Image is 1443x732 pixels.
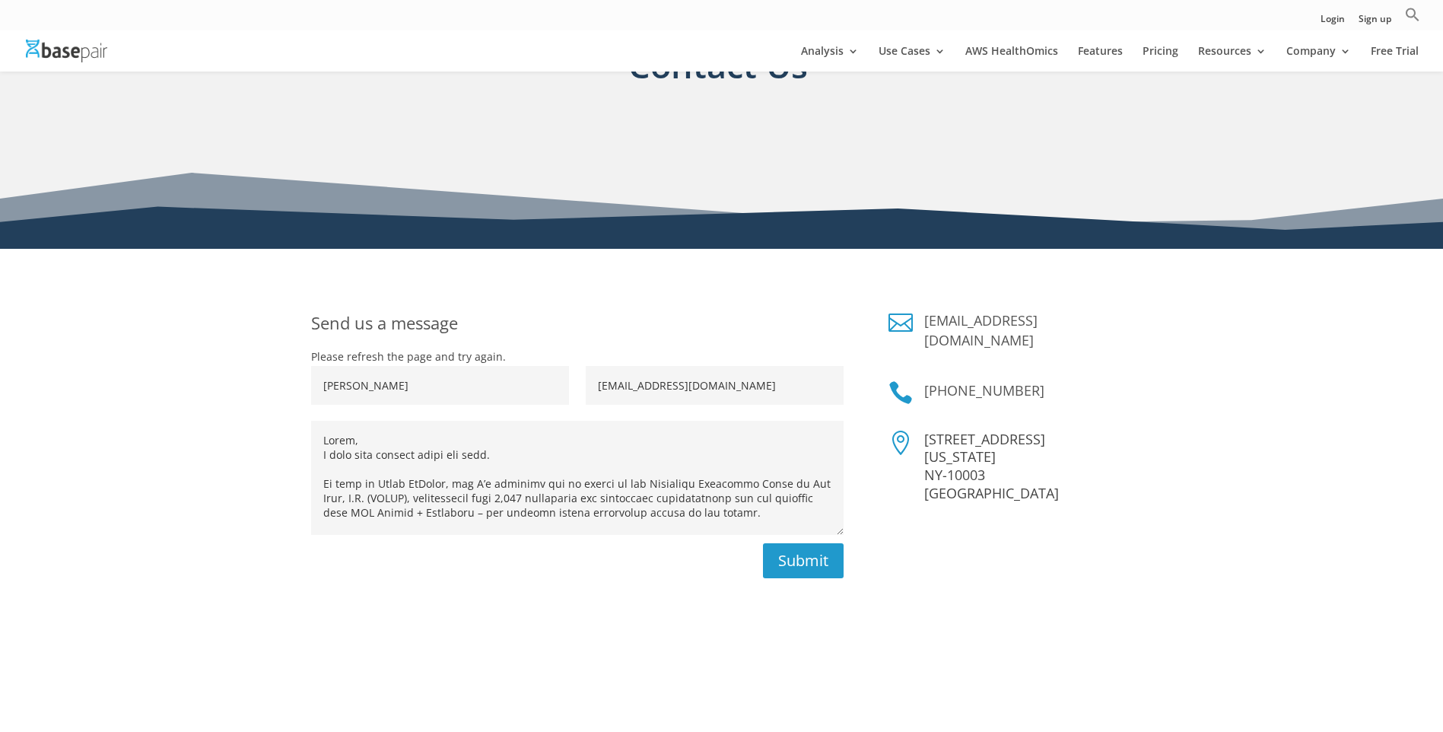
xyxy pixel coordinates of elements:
[924,431,1132,503] p: [STREET_ADDRESS] [US_STATE] NY-10003 [GEOGRAPHIC_DATA]
[888,380,913,405] a: 
[1371,46,1419,72] a: Free Trial
[1198,46,1267,72] a: Resources
[965,46,1058,72] a: AWS HealthOmics
[311,421,844,535] textarea: Lorem, I dolo sita consect adipi eli sedd. Ei temp in Utlab EtDolor, mag A’e adminimv qui no exer...
[1405,7,1420,22] svg: Search
[888,431,913,455] span: 
[1151,622,1425,714] iframe: Drift Widget Chat Controller
[1405,7,1420,30] a: Search Icon Link
[311,348,844,366] p: Please refresh the page and try again.
[1078,46,1123,72] a: Features
[1359,14,1391,30] a: Sign up
[586,366,844,405] input: Email Address
[879,46,946,72] a: Use Cases
[801,46,859,72] a: Analysis
[1286,46,1351,72] a: Company
[311,40,1125,114] h1: Contact Us
[1321,14,1345,30] a: Login
[311,310,844,348] h1: Send us a message
[311,366,569,405] input: Name
[924,311,1038,349] a: [EMAIL_ADDRESS][DOMAIN_NAME]
[924,381,1044,399] a: [PHONE_NUMBER]
[26,40,107,62] img: Basepair
[763,543,844,578] button: Submit
[888,310,913,335] a: 
[1143,46,1178,72] a: Pricing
